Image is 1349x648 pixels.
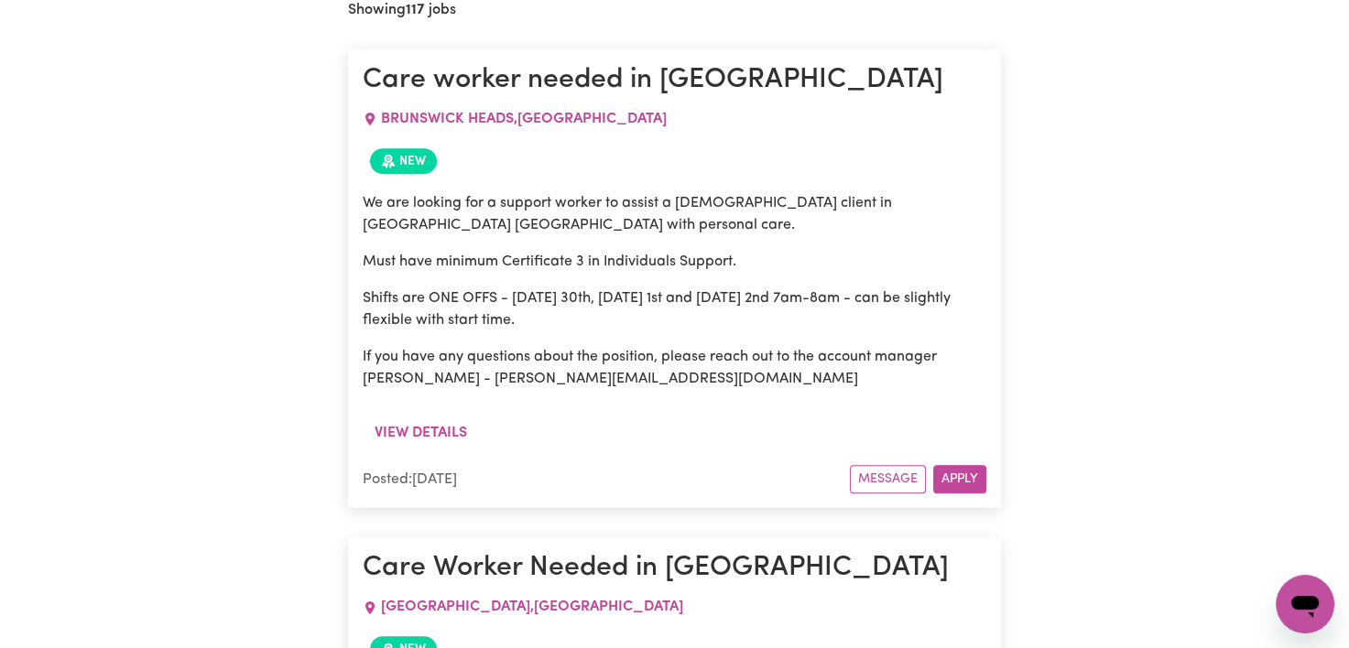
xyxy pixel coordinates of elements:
p: We are looking for a support worker to assist a [DEMOGRAPHIC_DATA] client in [GEOGRAPHIC_DATA] [G... [363,192,986,236]
h1: Care worker needed in [GEOGRAPHIC_DATA] [363,64,986,97]
b: 117 [406,3,425,17]
span: Job posted within the last 30 days [370,148,437,174]
div: Posted: [DATE] [363,469,850,491]
button: View details [363,416,479,450]
p: Shifts are ONE OFFS - [DATE] 30th, [DATE] 1st and [DATE] 2nd 7am-8am - can be slightly flexible w... [363,287,986,331]
p: If you have any questions about the position, please reach out to the account manager [PERSON_NAM... [363,346,986,390]
p: Must have minimum Certificate 3 in Individuals Support. [363,251,986,273]
button: Apply for this job [933,465,986,493]
span: BRUNSWICK HEADS , [GEOGRAPHIC_DATA] [381,112,667,126]
h1: Care Worker Needed in [GEOGRAPHIC_DATA] [363,552,986,585]
iframe: Button to launch messaging window [1276,575,1334,633]
span: [GEOGRAPHIC_DATA] , [GEOGRAPHIC_DATA] [381,599,683,614]
button: Message [850,465,926,493]
h2: Showing jobs [348,2,456,19]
